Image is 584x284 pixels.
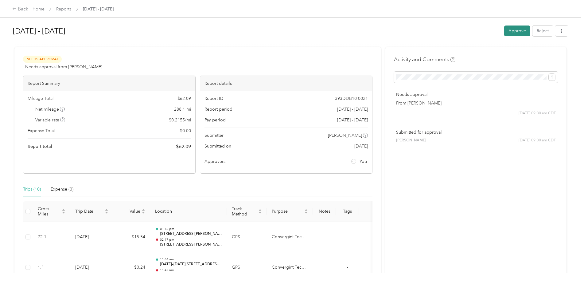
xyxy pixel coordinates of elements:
p: 11:44 am [160,257,222,262]
th: Trip Date [70,201,113,222]
h1: Sep 1 - 30, 2025 [13,24,500,38]
th: Tags [336,201,359,222]
span: - [347,265,348,270]
th: Track Method [227,201,267,222]
p: [STREET_ADDRESS][PERSON_NAME] [160,231,222,237]
span: Pay period [204,117,226,123]
td: $0.24 [113,252,150,283]
th: Notes [313,201,336,222]
span: [DATE] 09:30 am CDT [519,138,556,143]
span: [DATE] - [DATE] [83,6,114,12]
th: Gross Miles [33,201,70,222]
span: Approvers [204,158,225,165]
p: Submitted for approval [396,129,556,136]
th: Value [113,201,150,222]
span: $ 62.09 [176,143,191,150]
td: [DATE] [70,252,113,283]
span: [PERSON_NAME] [328,132,362,139]
p: 11:47 am [160,268,222,272]
span: caret-up [304,208,308,212]
span: Needs approval from [PERSON_NAME] [25,64,102,70]
th: Purpose [267,201,313,222]
h4: Activity and Comments [394,56,455,63]
span: Mileage Total [28,95,53,102]
p: [DATE]–[DATE][STREET_ADDRESS][PERSON_NAME] [160,262,222,267]
div: Report details [200,76,372,91]
div: Back [12,6,28,13]
span: caret-up [142,208,145,212]
span: Go to pay period [337,117,368,123]
span: [DATE] [354,143,368,149]
td: Convergint Technologies [267,222,313,253]
span: Purpose [272,209,303,214]
a: Home [33,6,45,12]
span: Submitter [204,132,224,139]
span: Expense Total [28,128,55,134]
span: caret-down [62,211,65,215]
span: caret-up [258,208,262,212]
td: GPS [227,252,267,283]
span: Report period [204,106,232,112]
p: [STREET_ADDRESS][PERSON_NAME] [160,272,222,278]
span: $ 0.2155 / mi [169,117,191,123]
span: caret-up [62,208,65,212]
td: 1.1 [33,252,70,283]
span: Report total [28,143,52,150]
td: Convergint Technologies [267,252,313,283]
span: Value [118,209,140,214]
p: Needs approval [396,91,556,98]
span: caret-up [105,208,108,212]
span: Submitted on [204,143,231,149]
span: [DATE] 09:30 am CDT [519,111,556,116]
a: Reports [56,6,71,12]
div: Trips (10) [23,186,41,193]
span: caret-down [304,211,308,215]
span: Net mileage [35,106,65,112]
span: $ 62.09 [177,95,191,102]
span: 393DDB10-0021 [335,95,368,102]
span: - [347,234,348,239]
button: Approve [504,26,530,36]
p: 01:12 pm [160,227,222,231]
button: Reject [532,26,553,36]
div: Expense (0) [51,186,73,193]
p: From [PERSON_NAME] [396,100,556,106]
span: Trip Date [75,209,103,214]
span: 288.1 mi [174,106,191,112]
td: $15.54 [113,222,150,253]
span: caret-down [258,211,262,215]
td: GPS [227,222,267,253]
p: 02:17 pm [160,238,222,242]
span: Report ID [204,95,224,102]
span: Gross Miles [38,206,60,217]
span: Track Method [232,206,257,217]
span: [DATE] - [DATE] [337,106,368,112]
p: [STREET_ADDRESS][PERSON_NAME] [160,242,222,247]
th: Location [150,201,227,222]
td: 72.1 [33,222,70,253]
td: [DATE] [70,222,113,253]
div: Report Summary [23,76,195,91]
iframe: Everlance-gr Chat Button Frame [550,250,584,284]
span: [PERSON_NAME] [396,138,426,143]
span: Needs Approval [23,56,62,63]
span: You [360,158,367,165]
span: caret-down [105,211,108,215]
span: Variable rate [35,117,65,123]
span: $ 0.00 [180,128,191,134]
span: caret-down [142,211,145,215]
